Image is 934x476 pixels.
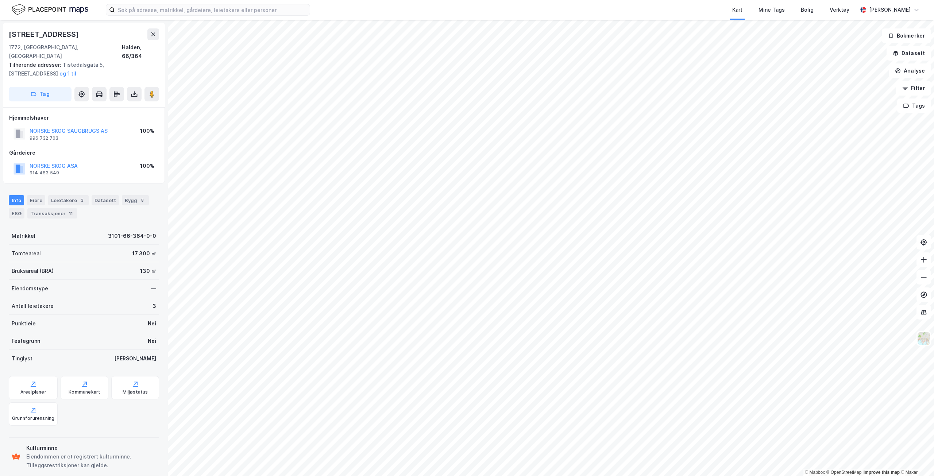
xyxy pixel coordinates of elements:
[9,113,159,122] div: Hjemmelshaver
[67,210,74,217] div: 11
[801,5,814,14] div: Bolig
[12,337,40,345] div: Festegrunn
[12,319,36,328] div: Punktleie
[27,208,77,218] div: Transaksjoner
[917,332,931,345] img: Z
[830,5,849,14] div: Verktøy
[12,232,35,240] div: Matrikkel
[153,302,156,310] div: 3
[898,441,934,476] div: Kontrollprogram for chat
[78,197,86,204] div: 3
[140,127,154,135] div: 100%
[12,354,32,363] div: Tinglyst
[9,195,24,205] div: Info
[27,195,45,205] div: Eiere
[12,249,41,258] div: Tomteareal
[12,302,54,310] div: Antall leietakere
[759,5,785,14] div: Mine Tags
[9,61,153,78] div: Tistedalsgata 5, [STREET_ADDRESS]
[826,470,862,475] a: OpenStreetMap
[26,444,156,452] div: Kulturminne
[140,162,154,170] div: 100%
[12,415,54,421] div: Grunnforurensning
[897,98,931,113] button: Tags
[889,63,931,78] button: Analyse
[12,284,48,293] div: Eiendomstype
[148,337,156,345] div: Nei
[887,46,931,61] button: Datasett
[30,135,58,141] div: 996 732 703
[151,284,156,293] div: —
[12,3,88,16] img: logo.f888ab2527a4732fd821a326f86c7f29.svg
[864,470,900,475] a: Improve this map
[9,28,80,40] div: [STREET_ADDRESS]
[12,267,54,275] div: Bruksareal (BRA)
[122,195,149,205] div: Bygg
[805,470,825,475] a: Mapbox
[869,5,911,14] div: [PERSON_NAME]
[9,43,122,61] div: 1772, [GEOGRAPHIC_DATA], [GEOGRAPHIC_DATA]
[9,208,24,218] div: ESG
[20,389,46,395] div: Arealplaner
[115,4,310,15] input: Søk på adresse, matrikkel, gårdeiere, leietakere eller personer
[30,170,59,176] div: 914 483 549
[122,43,159,61] div: Halden, 66/364
[48,195,89,205] div: Leietakere
[9,148,159,157] div: Gårdeiere
[732,5,742,14] div: Kart
[140,267,156,275] div: 130 ㎡
[114,354,156,363] div: [PERSON_NAME]
[896,81,931,96] button: Filter
[9,62,63,68] span: Tilhørende adresser:
[108,232,156,240] div: 3101-66-364-0-0
[69,389,100,395] div: Kommunekart
[26,452,156,470] div: Eiendommen er et registrert kulturminne. Tilleggsrestriksjoner kan gjelde.
[882,28,931,43] button: Bokmerker
[9,87,72,101] button: Tag
[148,319,156,328] div: Nei
[92,195,119,205] div: Datasett
[132,249,156,258] div: 17 300 ㎡
[898,441,934,476] iframe: Chat Widget
[123,389,148,395] div: Miljøstatus
[139,197,146,204] div: 8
